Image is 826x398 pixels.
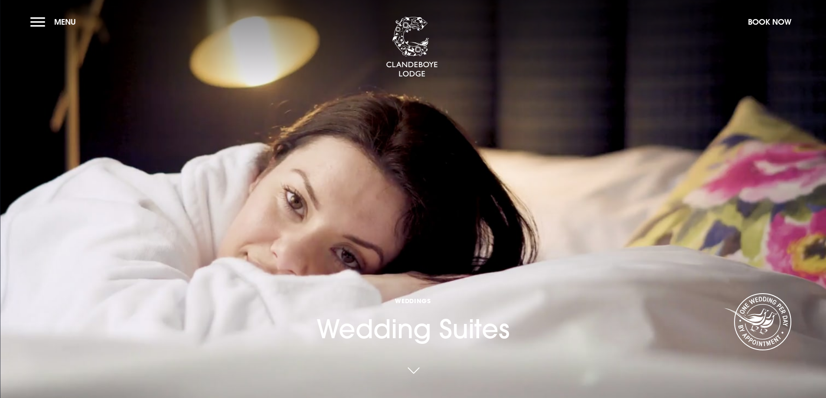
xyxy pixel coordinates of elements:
[744,13,796,31] button: Book Now
[386,17,438,78] img: Clandeboye Lodge
[317,297,509,344] h1: Wedding Suites
[317,297,509,305] span: Weddings
[30,13,80,31] button: Menu
[54,17,76,27] span: Menu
